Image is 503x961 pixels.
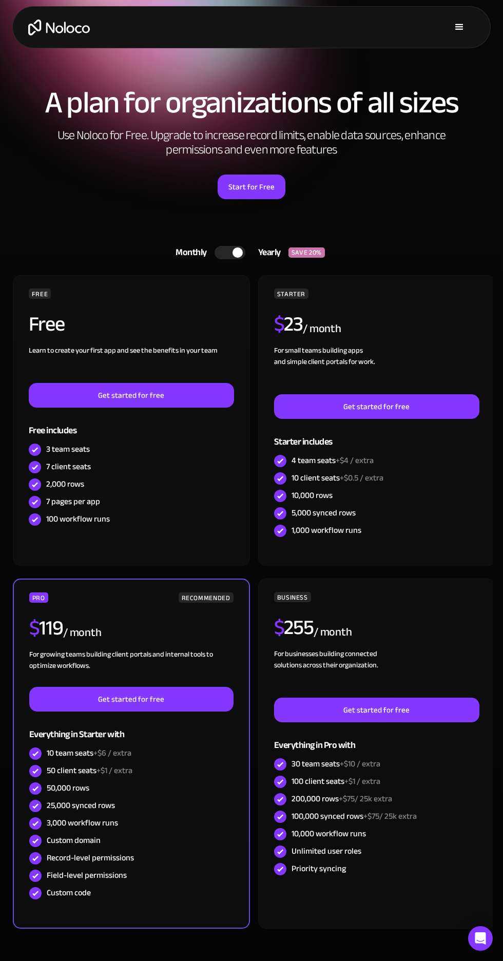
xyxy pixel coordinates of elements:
[46,444,90,455] div: 3 team seats
[468,926,493,951] div: Open Intercom Messenger
[274,312,303,337] h2: 23
[274,419,479,452] div: Starter includes
[29,616,63,641] h2: 119
[47,835,101,846] div: Custom domain
[339,791,392,806] span: +$75/ 25k extra
[336,453,374,468] span: +$4 / extra
[29,289,51,299] div: FREE
[29,712,234,745] div: Everything in Starter with
[314,624,352,641] div: / month
[29,592,48,603] div: PRO
[29,649,234,687] div: For growing teams building client portals and internal tools to optimize workflows.
[10,87,493,118] h1: A plan for organizations of all sizes
[274,394,479,419] a: Get started for free
[47,887,91,898] div: Custom code
[340,470,383,486] span: +$0.5 / extra
[46,461,91,472] div: 7 client seats
[303,321,341,337] div: / month
[29,383,234,408] a: Get started for free
[28,20,90,35] a: home
[29,609,40,647] span: $
[292,811,417,822] div: 100,000 synced rows
[274,648,479,698] div: For businesses building connected solutions across their organization. ‍
[274,289,308,299] div: STARTER
[46,128,457,157] h2: Use Noloco for Free. Upgrade to increase record limits, enable data sources, enhance permissions ...
[292,490,333,501] div: 10,000 rows
[292,863,346,874] div: Priority syncing
[292,507,356,518] div: 5,000 synced rows
[340,756,380,772] span: +$10 / extra
[47,747,131,759] div: 10 team seats
[47,852,134,863] div: Record-level permissions
[29,312,65,337] h2: Free
[46,478,84,490] div: 2,000 rows
[47,800,115,811] div: 25,000 synced rows
[96,763,132,778] span: +$1 / extra
[274,345,479,394] div: For small teams building apps and simple client portals for work. ‍
[47,765,132,776] div: 50 client seats
[444,12,475,43] div: menu
[274,698,479,722] a: Get started for free
[292,828,366,839] div: 10,000 workflow runs
[292,525,361,536] div: 1,000 workflow runs
[163,245,215,260] div: Monthly
[292,845,361,857] div: Unlimited user roles
[46,496,100,507] div: 7 pages per app
[29,345,234,383] div: Learn to create your first app and see the benefits in your team ‍
[274,722,479,756] div: Everything in Pro with
[93,745,131,761] span: +$6 / extra
[292,776,380,787] div: 100 client seats
[274,305,284,343] span: $
[274,615,314,641] h2: 255
[29,408,234,441] div: Free includes
[245,245,288,260] div: Yearly
[47,870,127,881] div: Field-level permissions
[47,782,89,794] div: 50,000 rows
[292,793,392,804] div: 200,000 rows
[63,625,102,641] div: / month
[29,687,234,712] a: Get started for free
[179,592,234,603] div: RECOMMENDED
[292,455,374,466] div: 4 team seats
[46,513,110,525] div: 100 workflow runs
[292,472,383,484] div: 10 client seats
[344,774,380,789] span: +$1 / extra
[288,247,325,258] div: SAVE 20%
[274,592,311,602] div: BUSINESS
[47,817,118,829] div: 3,000 workflow runs
[363,809,417,824] span: +$75/ 25k extra
[292,758,380,770] div: 30 team seats
[274,608,284,647] span: $
[218,175,285,199] a: Start for Free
